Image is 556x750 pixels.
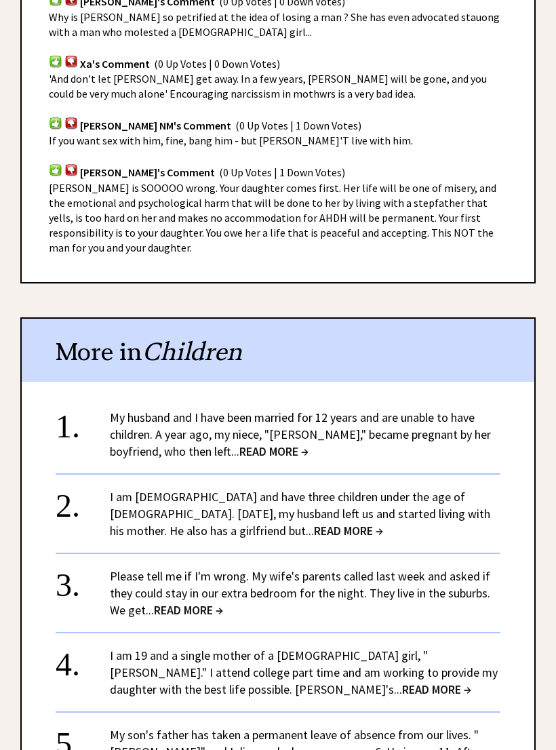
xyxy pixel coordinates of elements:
img: votdown.png [64,163,78,176]
a: My husband and I have been married for 12 years and are unable to have children. A year ago, my n... [110,410,491,459]
img: votup.png [49,55,62,68]
span: READ MORE → [402,682,471,697]
span: READ MORE → [239,443,309,459]
span: 'And don't let [PERSON_NAME] get away. In a few years, [PERSON_NAME] will be gone, and you could ... [49,72,487,100]
a: I am [DEMOGRAPHIC_DATA] and have three children under the age of [DEMOGRAPHIC_DATA]. [DATE], my h... [110,489,490,538]
span: [PERSON_NAME] NM's Comment [80,119,231,132]
span: (0 Up Votes | 1 Down Votes) [219,165,345,179]
a: I am 19 and a single mother of a [DEMOGRAPHIC_DATA] girl, "[PERSON_NAME]." I attend college part ... [110,648,498,697]
span: [PERSON_NAME]'s Comment [80,165,215,179]
div: 3. [56,568,110,593]
a: Please tell me if I'm wrong. My wife's parents called last week and asked if they could stay in o... [110,568,490,618]
img: votup.png [49,163,62,176]
div: 4. [56,647,110,672]
span: Children [142,336,242,367]
div: 2. [56,488,110,513]
span: If you want sex with him, fine, bang him - but [PERSON_NAME]'T live with him. [49,134,413,147]
div: More in [22,319,534,382]
img: votdown.png [64,117,78,130]
img: votup.png [49,117,62,130]
span: (0 Up Votes | 1 Down Votes) [235,119,361,132]
img: votdown.png [64,55,78,68]
span: Why is [PERSON_NAME] so petrified at the idea of losing a man ? She has even advocated stauong wi... [49,10,500,39]
span: (0 Up Votes | 0 Down Votes) [154,57,280,71]
span: Xa's Comment [80,57,150,71]
span: [PERSON_NAME] is SOOOOO wrong. Your daughter comes first. Her life will be one of misery, and the... [49,181,496,254]
span: READ MORE → [314,523,383,538]
span: READ MORE → [154,602,223,618]
div: 1. [56,409,110,434]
